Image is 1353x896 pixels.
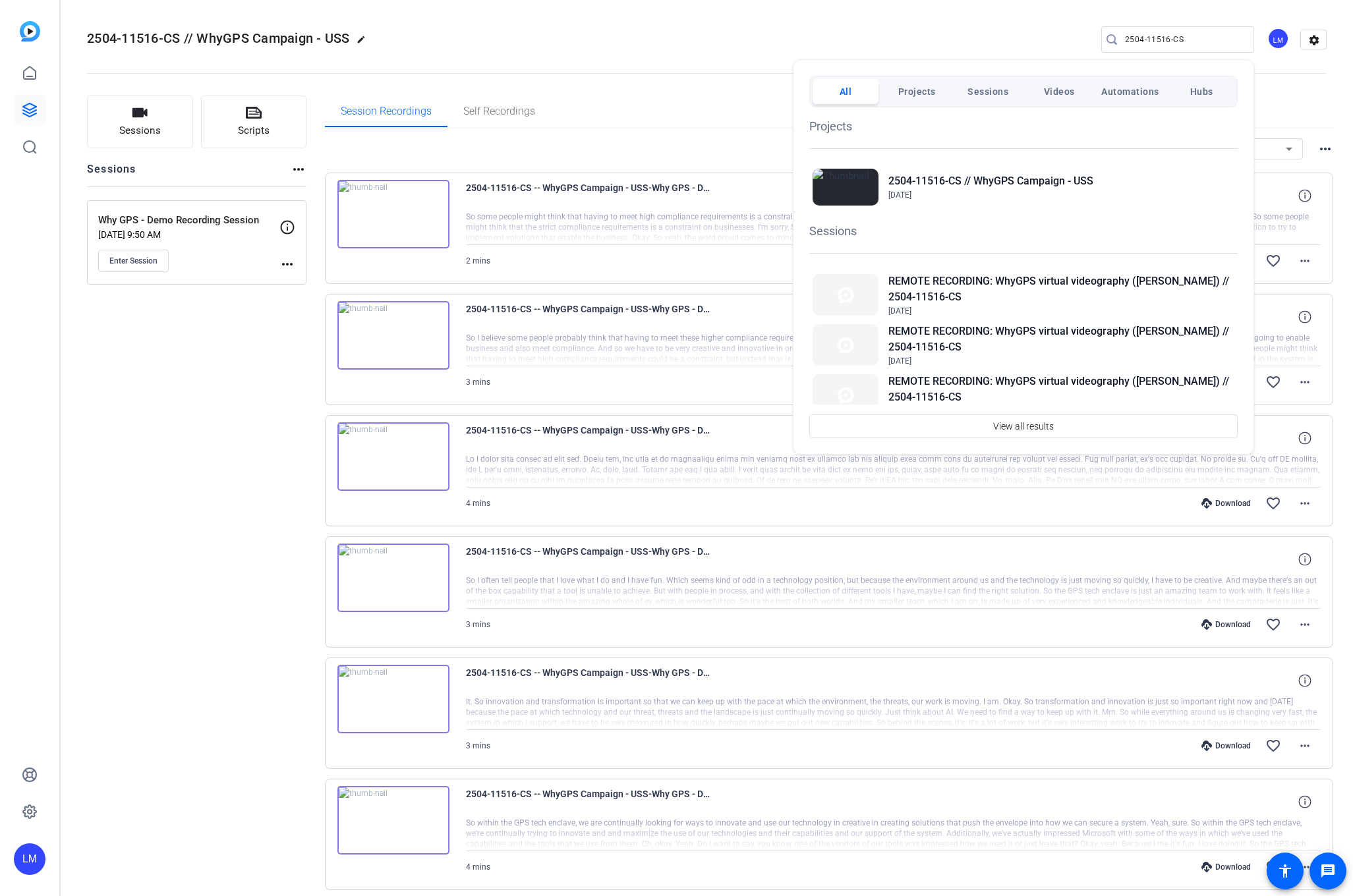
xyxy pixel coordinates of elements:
[888,273,1234,305] h2: REMOTE RECORDING: WhyGPS virtual videography ([PERSON_NAME]) // 2504-11516-CS
[888,323,1234,355] h2: REMOTE RECORDING: WhyGPS virtual videography ([PERSON_NAME]) // 2504-11516-CS
[888,356,911,366] span: [DATE]
[813,324,878,366] img: Thumbnail
[888,306,911,316] span: [DATE]
[840,80,852,103] span: All
[813,169,878,206] img: Thumbnail
[1044,80,1075,103] span: Videos
[809,117,1238,135] h1: Projects
[967,80,1008,103] span: Sessions
[888,190,911,200] span: [DATE]
[809,414,1238,438] button: View all results
[888,374,1234,405] h2: REMOTE RECORDING: WhyGPS virtual videography ([PERSON_NAME]) // 2504-11516-CS
[1101,80,1159,103] span: Automations
[993,414,1054,439] span: View all results
[888,173,1093,189] h2: 2504-11516-CS // WhyGPS Campaign - USS
[1190,80,1213,103] span: Hubs
[809,222,1238,240] h1: Sessions
[813,374,878,416] img: Thumbnail
[898,80,936,103] span: Projects
[813,274,878,316] img: Thumbnail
